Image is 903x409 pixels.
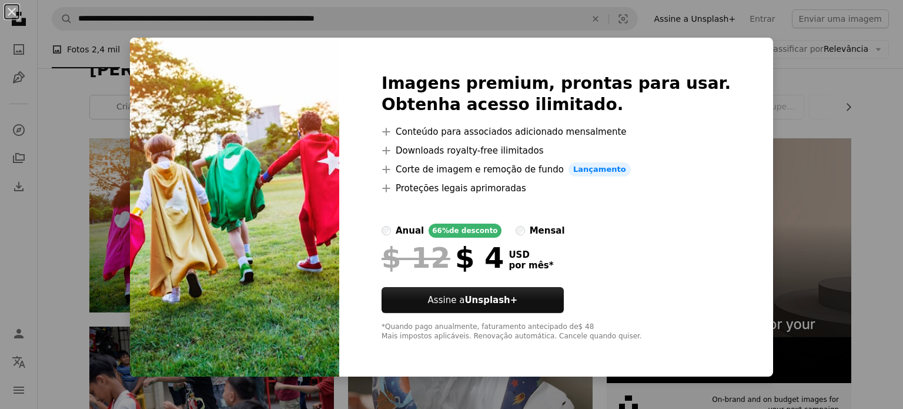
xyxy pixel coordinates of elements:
div: mensal [530,224,565,238]
li: Downloads royalty-free ilimitados [382,144,731,158]
div: anual [396,224,424,238]
input: mensal [516,226,525,235]
li: Corte de imagem e remoção de fundo [382,162,731,177]
strong: Unsplash+ [464,295,517,305]
li: Conteúdo para associados adicionado mensalmente [382,125,731,139]
h2: Imagens premium, prontas para usar. Obtenha acesso ilimitado. [382,73,731,115]
div: 66% de desconto [429,224,501,238]
span: USD [509,250,553,260]
span: por mês * [509,260,553,271]
button: Assine aUnsplash+ [382,287,564,313]
span: $ 12 [382,242,450,273]
div: *Quando pago anualmente, faturamento antecipado de $ 48 Mais impostos aplicáveis. Renovação autom... [382,322,731,341]
img: premium_photo-1723485757416-d75ff7730a44 [130,38,339,377]
input: anual66%de desconto [382,226,391,235]
li: Proteções legais aprimoradas [382,181,731,195]
span: Lançamento [568,162,631,177]
div: $ 4 [382,242,504,273]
